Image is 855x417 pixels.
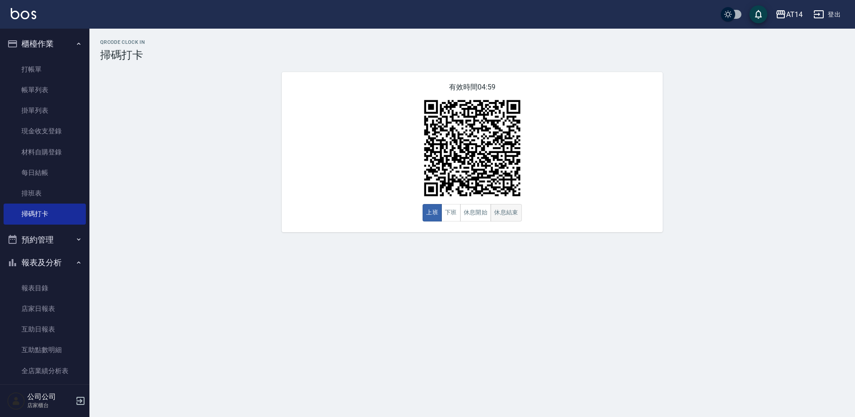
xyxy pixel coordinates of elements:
[786,9,803,20] div: AT14
[4,204,86,224] a: 掃碼打卡
[4,228,86,251] button: 預約管理
[772,5,806,24] button: AT14
[810,6,844,23] button: 登出
[4,162,86,183] a: 每日結帳
[4,183,86,204] a: 排班表
[4,340,86,360] a: 互助點數明細
[27,392,73,401] h5: 公司公司
[100,49,844,61] h3: 掃碼打卡
[4,298,86,319] a: 店家日報表
[4,319,86,340] a: 互助日報表
[423,204,442,221] button: 上班
[4,80,86,100] a: 帳單列表
[4,381,86,402] a: 設計師日報表
[441,204,461,221] button: 下班
[4,142,86,162] a: 材料自購登錄
[4,59,86,80] a: 打帳單
[491,204,522,221] button: 休息結束
[27,401,73,409] p: 店家櫃台
[4,251,86,274] button: 報表及分析
[282,72,663,232] div: 有效時間 04:59
[460,204,491,221] button: 休息開始
[100,39,844,45] h2: QRcode Clock In
[4,121,86,141] a: 現金收支登錄
[4,278,86,298] a: 報表目錄
[749,5,767,23] button: save
[11,8,36,19] img: Logo
[4,361,86,381] a: 全店業績分析表
[4,100,86,121] a: 掛單列表
[7,392,25,410] img: Person
[4,32,86,55] button: 櫃檯作業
